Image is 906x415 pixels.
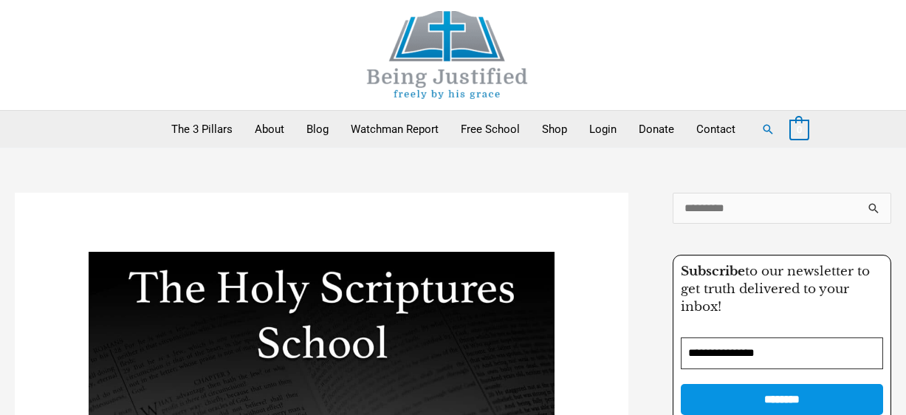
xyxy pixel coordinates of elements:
[531,111,578,148] a: Shop
[450,111,531,148] a: Free School
[685,111,747,148] a: Contact
[578,111,628,148] a: Login
[160,111,244,148] a: The 3 Pillars
[797,124,802,135] span: 0
[295,111,340,148] a: Blog
[160,111,747,148] nav: Primary Site Navigation
[628,111,685,148] a: Donate
[681,264,745,279] strong: Subscribe
[340,111,450,148] a: Watchman Report
[244,111,295,148] a: About
[337,11,558,99] img: Being Justified
[681,337,883,369] input: Email Address *
[761,123,775,136] a: Search button
[789,123,809,136] a: View Shopping Cart, empty
[681,264,870,315] span: to our newsletter to get truth delivered to your inbox!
